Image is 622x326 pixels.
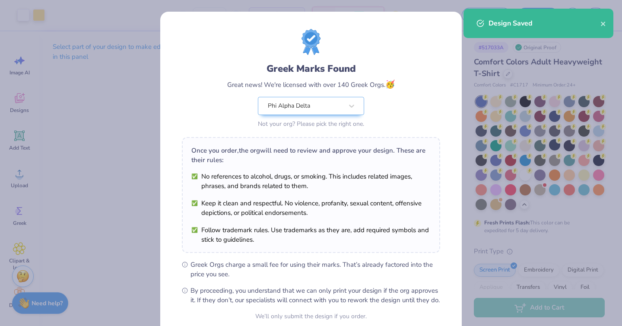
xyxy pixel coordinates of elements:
[191,172,431,191] li: No references to alcohol, drugs, or smoking. This includes related images, phrases, and brands re...
[600,18,606,29] button: close
[190,286,440,305] span: By proceeding, you understand that we can only print your design if the org approves it. If they ...
[190,260,440,279] span: Greek Orgs charge a small fee for using their marks. That’s already factored into the price you see.
[301,29,321,55] img: License badge
[191,225,431,244] li: Follow trademark rules. Use trademarks as they are, add required symbols and stick to guidelines.
[258,119,364,128] div: Not your org? Please pick the right one.
[227,79,395,90] div: Great news! We're licensed with over 140 Greek Orgs.
[191,146,431,165] div: Once you order, the org will need to review and approve your design. These are their rules:
[489,18,600,29] div: Design Saved
[267,62,356,76] div: Greek Marks Found
[191,198,431,217] li: Keep it clean and respectful. No violence, profanity, sexual content, offensive depictions, or po...
[385,79,395,89] span: 🥳
[255,312,367,321] div: We’ll only submit the design if you order.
